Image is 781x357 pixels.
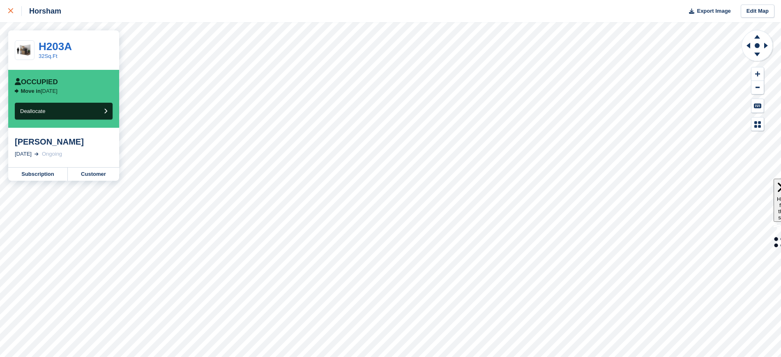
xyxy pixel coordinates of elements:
[15,150,32,158] div: [DATE]
[697,7,730,15] span: Export Image
[15,137,113,147] div: [PERSON_NAME]
[22,6,61,16] div: Horsham
[21,88,41,94] span: Move in
[42,150,62,158] div: Ongoing
[751,117,764,131] button: Map Legend
[8,168,68,181] a: Subscription
[21,88,58,94] p: [DATE]
[15,43,34,58] img: 32-sqft-unit.jpg
[39,40,72,53] a: H203A
[751,67,764,81] button: Zoom In
[39,53,58,59] a: 32Sq.Ft
[68,168,119,181] a: Customer
[35,152,39,156] img: arrow-right-light-icn-cde0832a797a2874e46488d9cf13f60e5c3a73dbe684e267c42b8395dfbc2abf.svg
[20,108,45,114] span: Deallocate
[15,89,19,93] img: arrow-right-icn-b7405d978ebc5dd23a37342a16e90eae327d2fa7eb118925c1a0851fb5534208.svg
[751,99,764,113] button: Keyboard Shortcuts
[15,78,58,86] div: Occupied
[741,5,774,18] a: Edit Map
[751,81,764,94] button: Zoom Out
[15,103,113,120] button: Deallocate
[684,5,731,18] button: Export Image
